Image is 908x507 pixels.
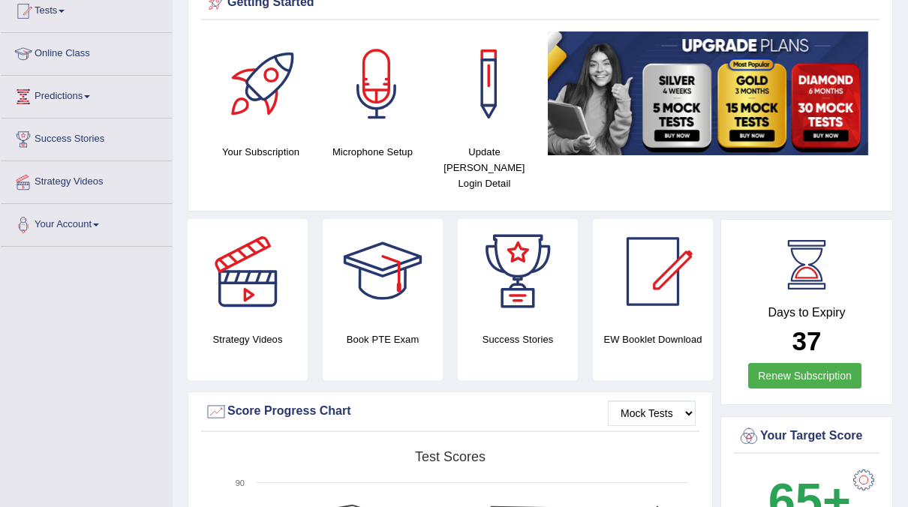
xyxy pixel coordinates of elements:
[738,425,876,448] div: Your Target Score
[324,144,421,160] h4: Microphone Setup
[323,331,443,347] h4: Book PTE Exam
[1,33,172,70] a: Online Class
[593,331,713,347] h4: EW Booklet Download
[205,400,696,423] div: Score Progress Chart
[436,144,533,191] h4: Update [PERSON_NAME] Login Detail
[236,478,245,487] text: 90
[458,331,578,347] h4: Success Stories
[188,331,308,347] h4: Strategy Videos
[792,326,822,355] b: 37
[1,118,172,156] a: Success Stories
[1,204,172,241] a: Your Account
[1,161,172,199] a: Strategy Videos
[1,76,172,113] a: Predictions
[748,363,861,388] a: Renew Subscription
[212,144,309,160] h4: Your Subscription
[548,31,868,155] img: small5.jpg
[738,306,876,319] h4: Days to Expiry
[415,449,486,464] tspan: Test scores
